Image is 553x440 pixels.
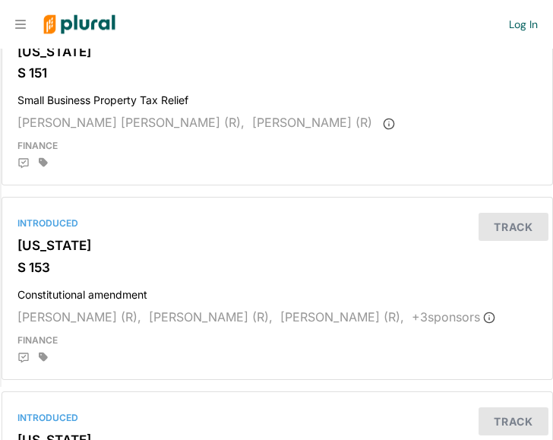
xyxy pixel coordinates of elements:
[479,407,548,435] button: Track
[17,309,141,324] span: [PERSON_NAME] (R),
[32,1,127,49] img: Logo for Plural
[252,115,372,130] span: [PERSON_NAME] (R)
[17,157,30,169] div: Add Position Statement
[17,44,537,59] h3: [US_STATE]
[17,115,245,130] span: [PERSON_NAME] [PERSON_NAME] (R),
[17,140,58,151] span: Finance
[509,17,538,31] a: Log In
[17,281,537,302] h4: Constitutional amendment
[149,309,273,324] span: [PERSON_NAME] (R),
[17,65,537,81] h3: S 151
[39,352,48,362] div: Add tags
[479,213,548,241] button: Track
[17,411,537,425] div: Introduced
[412,309,495,324] span: + 3 sponsor s
[17,260,537,275] h3: S 153
[17,334,58,346] span: Finance
[39,157,48,168] div: Add tags
[17,352,30,364] div: Add Position Statement
[17,217,537,230] div: Introduced
[280,309,404,324] span: [PERSON_NAME] (R),
[17,87,537,107] h4: Small Business Property Tax Relief
[17,238,537,253] h3: [US_STATE]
